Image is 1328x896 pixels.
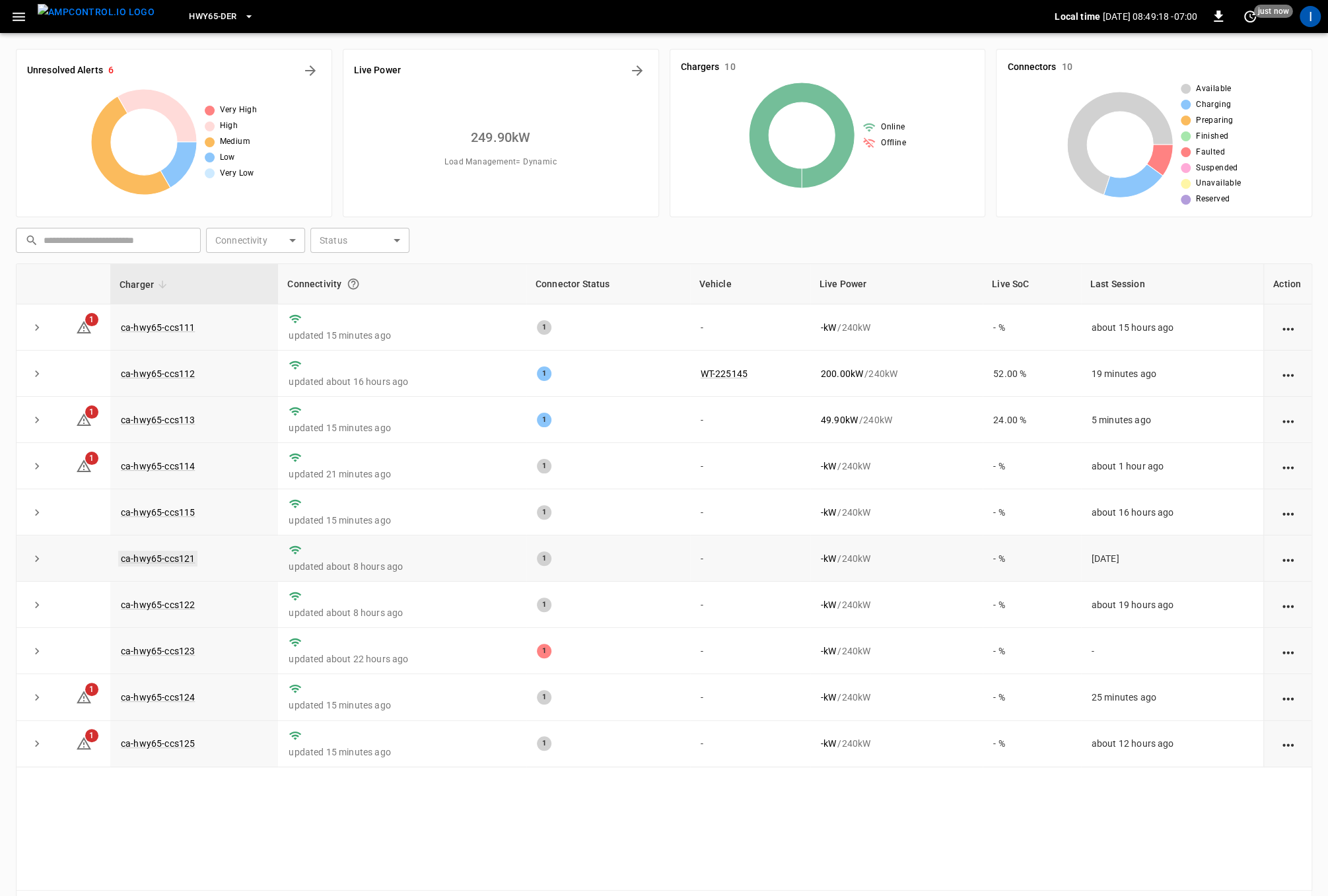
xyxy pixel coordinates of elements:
div: action cell options [1280,552,1296,565]
button: expand row [27,687,47,707]
span: 1 [85,683,98,696]
span: 1 [85,405,98,419]
p: - kW [821,506,836,519]
div: 1 [537,598,551,612]
p: updated about 22 hours ago [289,652,516,666]
span: Load Management = Dynamic [444,156,557,169]
th: Vehicle [690,264,810,304]
td: - [690,397,810,443]
div: action cell options [1280,506,1296,519]
span: Finished [1196,130,1228,143]
a: 1 [76,414,92,425]
div: 1 [537,736,551,751]
span: just now [1254,5,1293,18]
div: / 240 kW [821,691,972,704]
h6: 10 [724,60,735,75]
td: - % [983,582,1081,628]
span: Online [881,121,905,134]
button: expand row [27,456,47,476]
div: 1 [537,690,551,705]
div: action cell options [1280,598,1296,611]
a: ca-hwy65-ccs121 [118,551,197,567]
div: 1 [537,320,551,335]
div: action cell options [1280,460,1296,473]
span: 1 [85,729,98,742]
button: expand row [27,410,47,430]
p: updated about 8 hours ago [289,560,516,573]
span: Available [1196,83,1232,96]
p: updated 15 minutes ago [289,421,516,434]
td: - % [983,628,1081,674]
a: ca-hwy65-ccs124 [121,692,195,703]
p: updated 15 minutes ago [289,514,516,527]
button: expand row [27,595,47,615]
div: 1 [537,366,551,381]
button: All Alerts [300,60,321,81]
span: Medium [220,135,250,149]
a: 1 [76,460,92,471]
div: action cell options [1280,367,1296,380]
div: action cell options [1280,691,1296,704]
div: profile-icon [1300,6,1321,27]
td: 19 minutes ago [1081,351,1263,397]
p: - kW [821,598,836,611]
span: 1 [85,452,98,465]
td: - [690,443,810,489]
button: HWY65-DER [184,4,259,30]
span: HWY65-DER [189,9,236,24]
h6: Connectors [1007,60,1056,75]
td: about 12 hours ago [1081,721,1263,767]
td: - [690,628,810,674]
img: ampcontrol.io logo [38,4,155,20]
h6: 10 [1061,60,1072,75]
th: Live SoC [983,264,1081,304]
span: 1 [85,313,98,326]
button: Connection between the charger and our software. [341,272,365,296]
h6: Live Power [354,63,401,78]
span: Very Low [220,167,254,180]
div: / 240 kW [821,367,972,380]
div: action cell options [1280,413,1296,427]
p: [DATE] 08:49:18 -07:00 [1103,10,1197,23]
td: 25 minutes ago [1081,674,1263,720]
div: / 240 kW [821,413,972,427]
td: 5 minutes ago [1081,397,1263,443]
div: / 240 kW [821,598,972,611]
th: Last Session [1081,264,1263,304]
td: - [690,535,810,582]
td: 24.00 % [983,397,1081,443]
span: Preparing [1196,114,1234,127]
span: Unavailable [1196,177,1241,190]
div: action cell options [1280,644,1296,658]
p: updated 15 minutes ago [289,329,516,342]
td: 52.00 % [983,351,1081,397]
p: - kW [821,460,836,473]
td: - % [983,721,1081,767]
td: - [1081,628,1263,674]
div: / 240 kW [821,506,972,519]
p: updated 15 minutes ago [289,745,516,759]
span: Suspended [1196,162,1238,175]
span: Very High [220,104,258,117]
span: Faulted [1196,146,1225,159]
p: updated 21 minutes ago [289,467,516,481]
td: - [690,674,810,720]
span: High [220,120,238,133]
h6: Unresolved Alerts [27,63,103,78]
div: / 240 kW [821,644,972,658]
a: ca-hwy65-ccs122 [121,600,195,610]
p: 49.90 kW [821,413,858,427]
div: / 240 kW [821,552,972,565]
a: ca-hwy65-ccs125 [121,738,195,749]
p: - kW [821,321,836,334]
td: - % [983,489,1081,535]
div: 1 [537,459,551,473]
div: action cell options [1280,737,1296,750]
td: [DATE] [1081,535,1263,582]
td: about 19 hours ago [1081,582,1263,628]
td: - [690,489,810,535]
span: Charging [1196,98,1231,112]
div: 1 [537,505,551,520]
div: 1 [537,413,551,427]
a: ca-hwy65-ccs123 [121,646,195,656]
